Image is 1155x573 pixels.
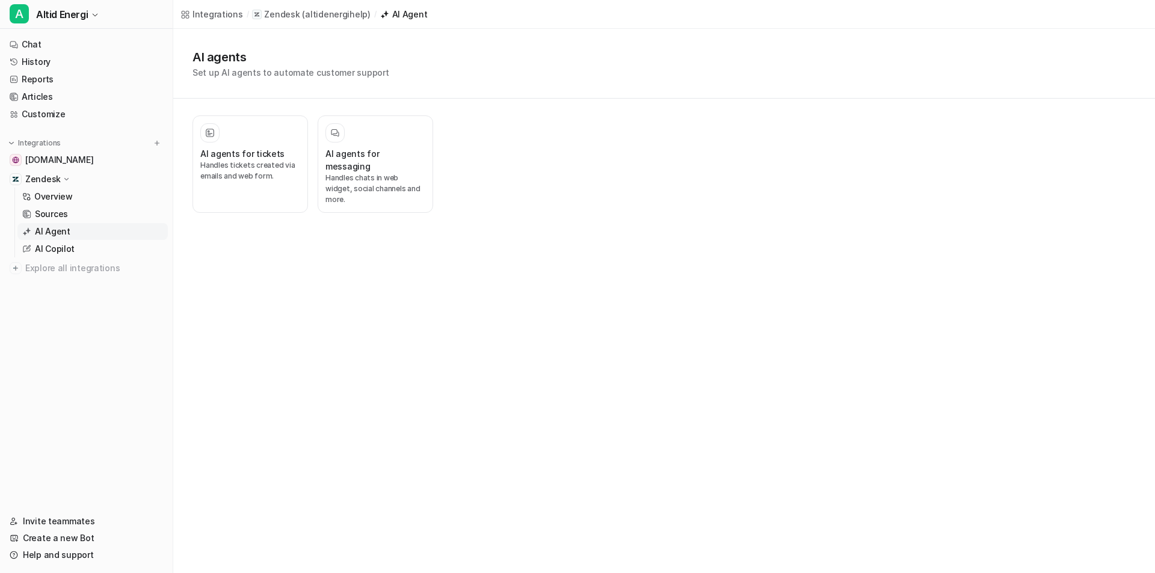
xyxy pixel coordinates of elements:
[25,259,163,278] span: Explore all integrations
[5,547,168,563] a: Help and support
[12,176,19,183] img: Zendesk
[34,191,73,203] p: Overview
[12,156,19,164] img: altidenergi.dk
[5,152,168,168] a: altidenergi.dk[DOMAIN_NAME]
[264,8,300,20] p: Zendesk
[192,66,389,79] p: Set up AI agents to automate customer support
[192,48,389,66] h1: AI agents
[153,139,161,147] img: menu_add.svg
[25,173,61,185] p: Zendesk
[17,241,168,257] a: AI Copilot
[180,8,243,20] a: Integrations
[10,262,22,274] img: explore all integrations
[17,206,168,222] a: Sources
[5,88,168,105] a: Articles
[192,8,243,20] div: Integrations
[374,9,377,20] span: /
[5,513,168,530] a: Invite teammates
[200,147,285,160] h3: AI agents for tickets
[5,54,168,70] a: History
[17,188,168,205] a: Overview
[5,106,168,123] a: Customize
[35,208,68,220] p: Sources
[17,223,168,240] a: AI Agent
[325,173,425,205] p: Handles chats in web widget, social channels and more.
[5,36,168,53] a: Chat
[5,260,168,277] a: Explore all integrations
[247,9,249,20] span: /
[35,225,70,237] p: AI Agent
[318,115,433,213] button: AI agents for messagingHandles chats in web widget, social channels and more.
[7,139,16,147] img: expand menu
[392,8,428,20] div: AI Agent
[25,154,93,166] span: [DOMAIN_NAME]
[325,147,425,173] h3: AI agents for messaging
[302,8,370,20] p: ( altidenergihelp )
[200,160,300,182] p: Handles tickets created via emails and web form.
[380,8,428,20] a: AI Agent
[192,115,308,213] button: AI agents for ticketsHandles tickets created via emails and web form.
[5,71,168,88] a: Reports
[10,4,29,23] span: A
[5,530,168,547] a: Create a new Bot
[36,6,88,23] span: Altid Energi
[35,243,75,255] p: AI Copilot
[18,138,61,148] p: Integrations
[5,137,64,149] button: Integrations
[252,8,370,20] a: Zendesk(altidenergihelp)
